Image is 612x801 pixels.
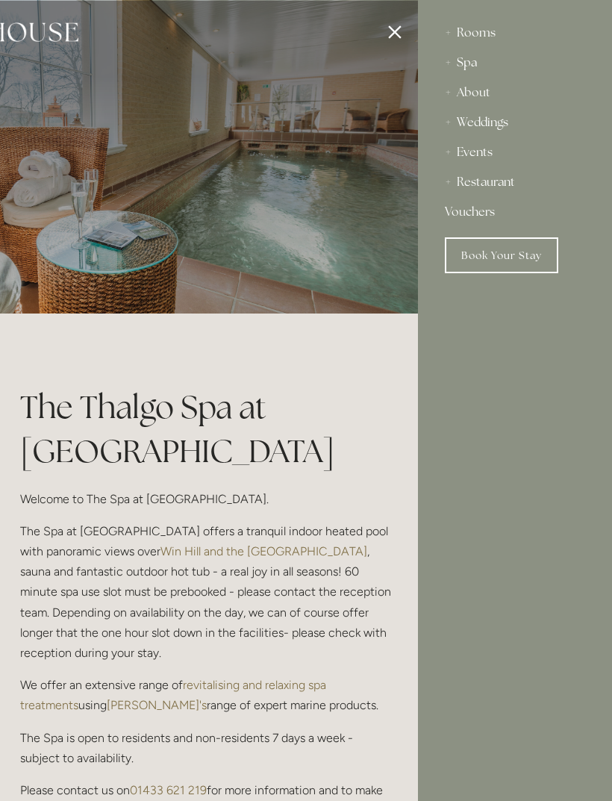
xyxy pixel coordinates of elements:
[445,237,558,273] a: Book Your Stay
[445,48,585,78] div: Spa
[445,137,585,167] div: Events
[445,78,585,107] div: About
[445,167,585,197] div: Restaurant
[445,18,585,48] div: Rooms
[445,197,585,227] a: Vouchers
[445,107,585,137] div: Weddings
